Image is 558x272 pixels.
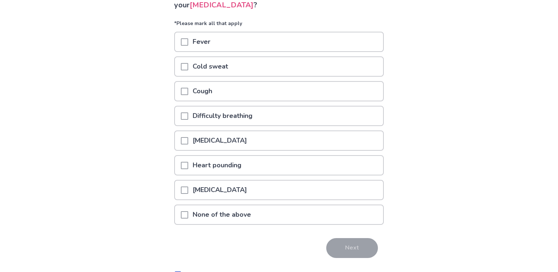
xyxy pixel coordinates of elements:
p: Cold sweat [188,57,232,76]
p: Heart pounding [188,156,246,175]
p: Difficulty breathing [188,107,257,125]
button: Next [326,238,378,258]
p: [MEDICAL_DATA] [188,131,251,150]
p: Cough [188,82,217,101]
p: None of the above [188,205,255,224]
p: [MEDICAL_DATA] [188,181,251,199]
p: Fever [188,32,215,51]
p: *Please mark all that apply [174,20,384,32]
